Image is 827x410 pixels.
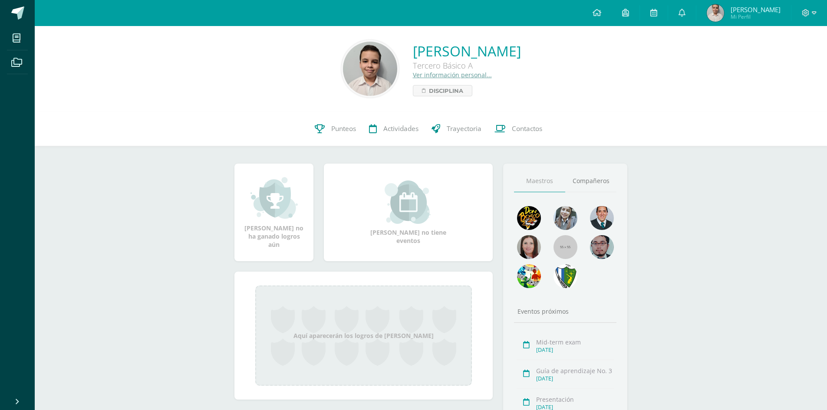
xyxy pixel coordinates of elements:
[554,235,577,259] img: 55x55
[255,285,472,386] div: Aquí aparecerán los logros de [PERSON_NAME]
[514,307,616,315] div: Eventos próximos
[383,124,418,133] span: Actividades
[554,206,577,230] img: 45bd7986b8947ad7e5894cbc9b781108.png
[362,112,425,146] a: Actividades
[447,124,481,133] span: Trayectoria
[308,112,362,146] a: Punteos
[517,206,541,230] img: 29fc2a48271e3f3676cb2cb292ff2552.png
[517,235,541,259] img: 67c3d6f6ad1c930a517675cdc903f95f.png
[514,170,565,192] a: Maestros
[331,124,356,133] span: Punteos
[554,264,577,288] img: 6e7c8ff660ca3d407ab6d57b0593547c.png
[413,42,521,60] a: [PERSON_NAME]
[365,180,452,245] div: [PERSON_NAME] no tiene eventos
[590,206,614,230] img: eec80b72a0218df6e1b0c014193c2b59.png
[425,112,488,146] a: Trayectoria
[517,264,541,288] img: a43eca2235894a1cc1b3d6ce2f11d98a.png
[413,60,521,71] div: Tercero Básico A
[343,42,397,96] img: 53b687062c27230c0d004e3682ca1cb4.png
[413,85,472,96] a: Disciplina
[512,124,542,133] span: Contactos
[731,13,781,20] span: Mi Perfil
[536,346,614,354] div: [DATE]
[413,71,492,79] a: Ver información personal...
[488,112,549,146] a: Contactos
[536,338,614,346] div: Mid-term exam
[429,85,463,96] span: Disciplina
[707,4,724,22] img: 115aa39729f15fb711410a24e38961ee.png
[536,375,614,382] div: [DATE]
[536,395,614,403] div: Presentación
[536,367,614,375] div: Guía de aprendizaje No. 3
[243,176,305,249] div: [PERSON_NAME] no ha ganado logros aún
[250,176,298,220] img: achievement_small.png
[565,170,616,192] a: Compañeros
[385,180,432,224] img: event_small.png
[590,235,614,259] img: d0e54f245e8330cebada5b5b95708334.png
[731,5,781,14] span: [PERSON_NAME]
